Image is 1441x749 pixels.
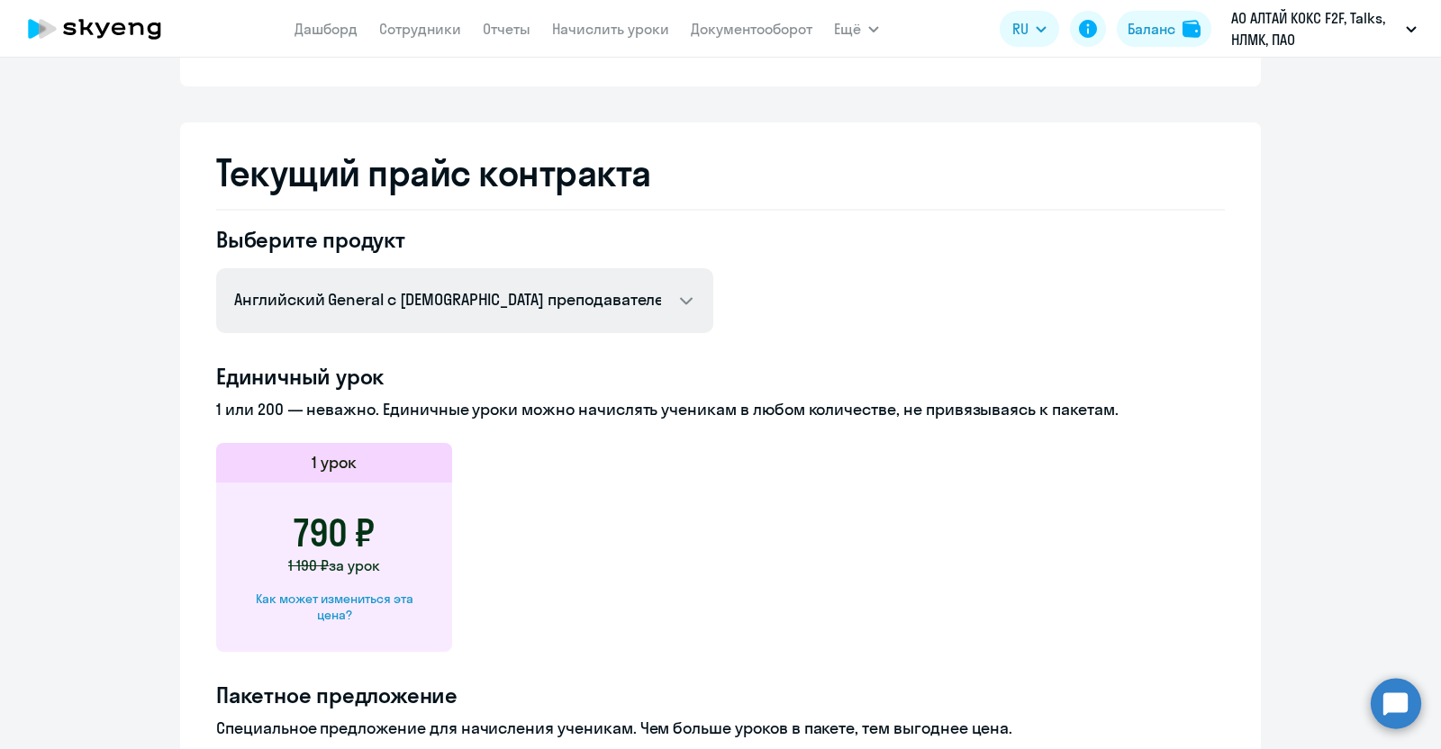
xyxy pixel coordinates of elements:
[216,681,1225,709] h4: Пакетное предложение
[1117,11,1211,47] button: Балансbalance
[245,591,423,623] div: Как может измениться эта цена?
[552,20,669,38] a: Начислить уроки
[1222,7,1426,50] button: АО АЛТАЙ КОКС F2F, Talks, НЛМК, ПАО
[1183,20,1201,38] img: balance
[483,20,530,38] a: Отчеты
[834,18,861,40] span: Ещё
[834,11,879,47] button: Ещё
[379,20,461,38] a: Сотрудники
[295,20,358,38] a: Дашборд
[288,556,329,574] span: 1 190 ₽
[216,151,1225,194] h2: Текущий прайс контракта
[691,20,812,38] a: Документооборот
[216,225,713,254] h4: Выберите продукт
[1012,18,1029,40] span: RU
[216,717,1225,740] p: Специальное предложение для начисления ученикам. Чем больше уроков в пакете, тем выгоднее цена.
[294,511,375,555] h3: 790 ₽
[1000,11,1059,47] button: RU
[329,556,380,574] span: за урок
[216,362,1225,391] h4: Единичный урок
[1231,7,1399,50] p: АО АЛТАЙ КОКС F2F, Talks, НЛМК, ПАО
[312,451,357,474] h5: 1 урок
[216,398,1225,421] p: 1 или 200 — неважно. Единичные уроки можно начислять ученикам в любом количестве, не привязываясь...
[1128,18,1175,40] div: Баланс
